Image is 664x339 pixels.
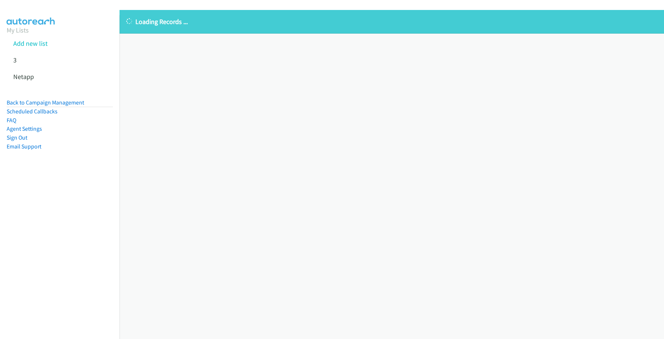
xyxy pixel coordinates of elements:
p: Loading Records ... [126,17,657,27]
a: Email Support [7,143,41,150]
a: Sign Out [7,134,27,141]
a: Agent Settings [7,125,42,132]
a: Scheduled Callbacks [7,108,58,115]
a: My Lists [7,26,29,34]
a: Back to Campaign Management [7,99,84,106]
a: Add new list [13,39,48,48]
a: 3 [13,56,17,64]
a: Netapp [13,72,34,81]
a: FAQ [7,117,16,124]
